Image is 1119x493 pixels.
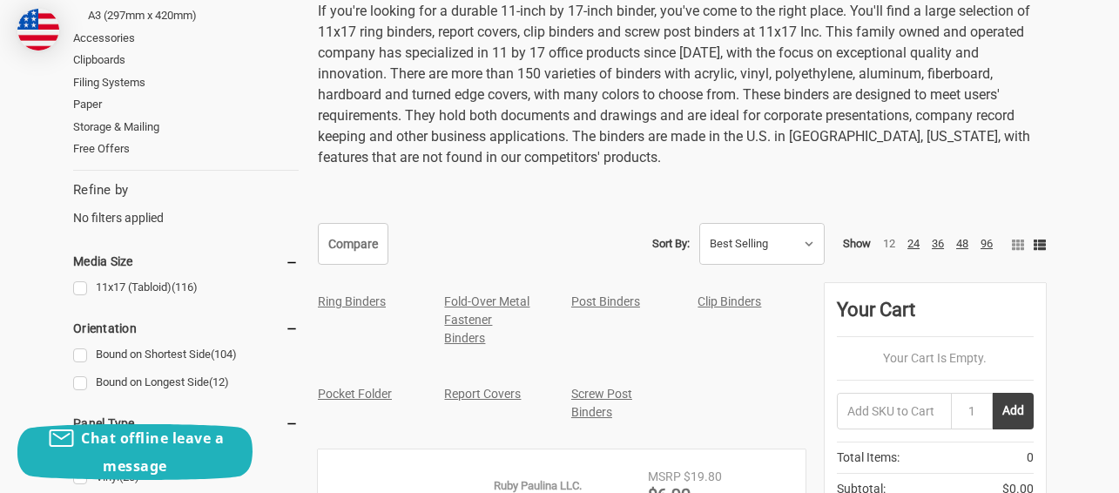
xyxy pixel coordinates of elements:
[17,424,253,480] button: Chat offline leave a message
[73,413,299,434] h5: Panel Type
[81,429,224,476] span: Chat offline leave a message
[17,9,59,51] img: duty and tax information for United States
[73,138,299,160] a: Free Offers
[883,237,895,250] a: 12
[907,237,920,250] a: 24
[1027,449,1034,467] span: 0
[698,294,761,308] a: Clip Binders
[172,280,198,294] span: (116)
[837,393,951,429] input: Add SKU to Cart
[119,470,139,483] span: (20)
[956,237,968,250] a: 48
[932,237,944,250] a: 36
[73,371,299,395] a: Bound on Longest Side
[73,343,299,367] a: Bound on Shortest Side
[318,3,1030,165] span: If you're looking for a durable 11-inch by 17-inch binder, you've come to the right place. You'll...
[88,4,299,27] a: A3 (297mm x 420mm)
[73,93,299,116] a: Paper
[837,349,1034,368] p: Your Cart Is Empty.
[318,294,386,308] a: Ring Binders
[444,387,521,401] a: Report Covers
[73,318,299,339] h5: Orientation
[993,393,1034,429] button: Add
[73,49,299,71] a: Clipboards
[73,251,299,272] h5: Media Size
[837,449,900,467] span: Total Items:
[318,223,388,265] a: Compare
[73,276,299,300] a: 11x17 (Tabloid)
[211,348,237,361] span: (104)
[209,375,229,388] span: (12)
[648,468,681,486] div: MSRP
[571,294,640,308] a: Post Binders
[73,27,299,50] a: Accessories
[73,180,299,200] h5: Refine by
[652,231,690,257] label: Sort By:
[73,116,299,138] a: Storage & Mailing
[73,180,299,227] div: No filters applied
[684,469,722,483] span: $19.80
[837,295,1034,337] div: Your Cart
[843,237,871,250] span: Show
[571,387,632,419] a: Screw Post Binders
[981,237,993,250] a: 96
[73,71,299,94] a: Filing Systems
[444,294,529,345] a: Fold-Over Metal Fastener Binders
[318,387,392,401] a: Pocket Folder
